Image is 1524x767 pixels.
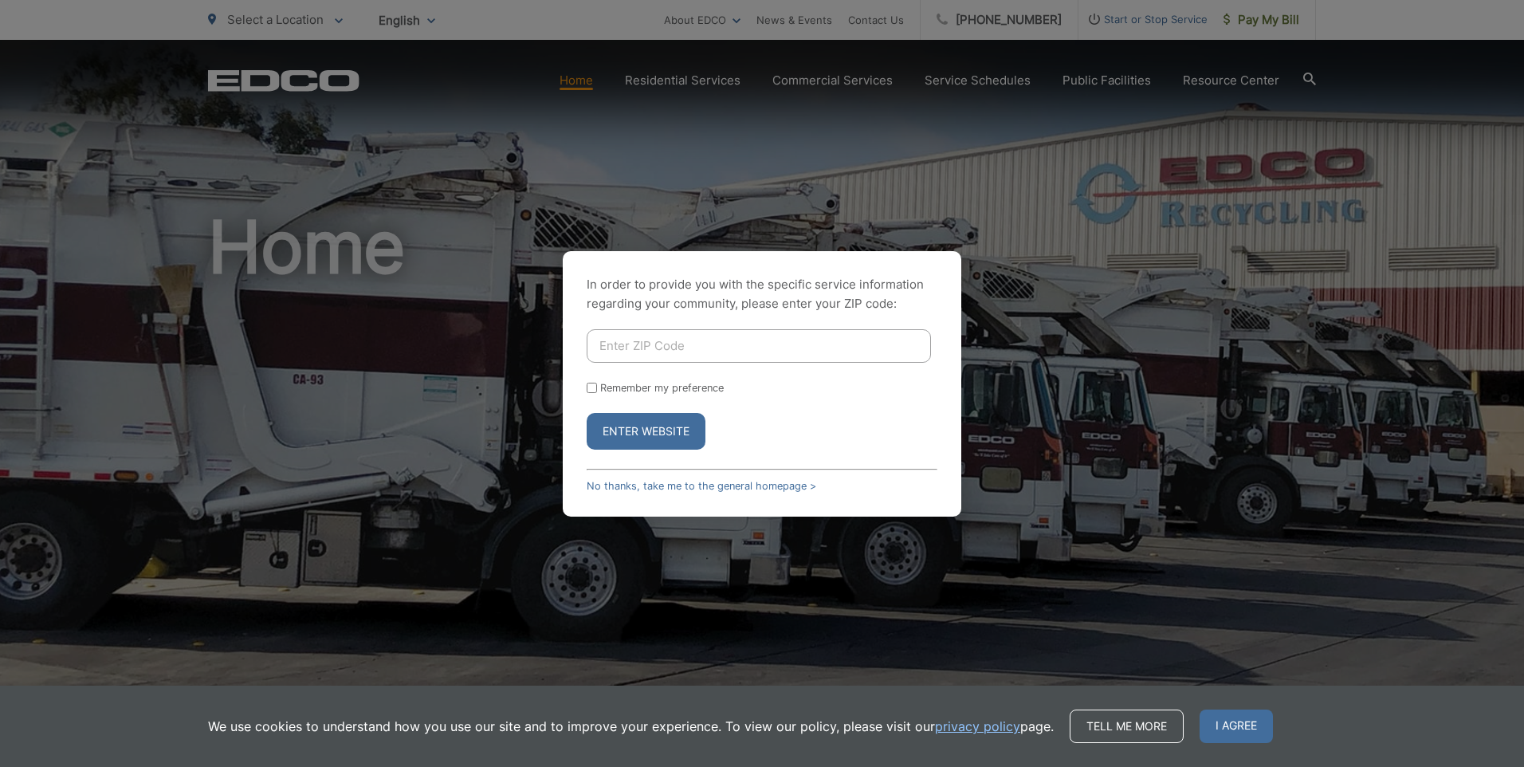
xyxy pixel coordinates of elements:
[935,717,1020,736] a: privacy policy
[587,329,931,363] input: Enter ZIP Code
[587,480,816,492] a: No thanks, take me to the general homepage >
[1200,710,1273,743] span: I agree
[587,275,937,313] p: In order to provide you with the specific service information regarding your community, please en...
[1070,710,1184,743] a: Tell me more
[587,413,705,450] button: Enter Website
[208,717,1054,736] p: We use cookies to understand how you use our site and to improve your experience. To view our pol...
[600,382,724,394] label: Remember my preference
